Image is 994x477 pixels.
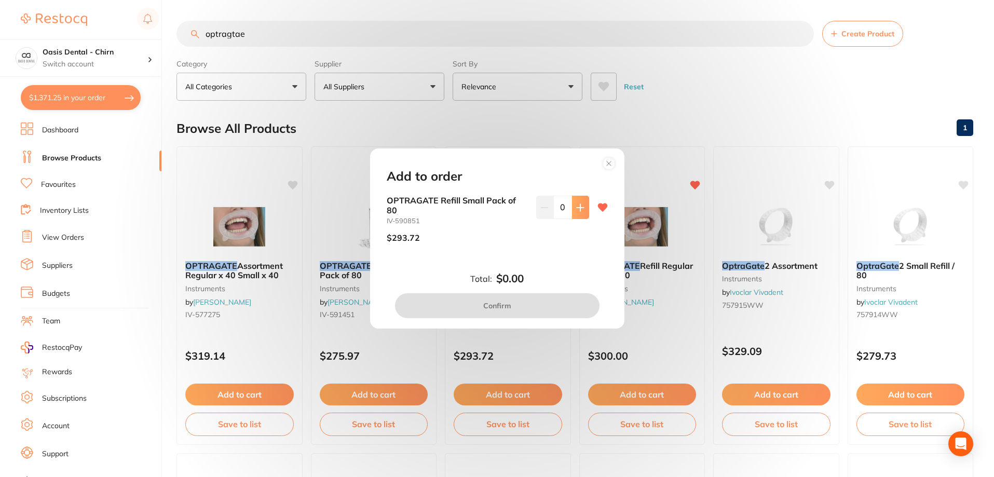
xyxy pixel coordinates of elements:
h2: Add to order [387,169,462,184]
p: $293.72 [387,233,420,242]
b: OPTRAGATE Refill Small Pack of 80 [387,196,528,215]
button: Confirm [395,293,600,318]
label: Total: [470,274,492,283]
small: IV-590851 [387,217,528,225]
b: $0.00 [496,272,524,285]
div: Open Intercom Messenger [948,431,973,456]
